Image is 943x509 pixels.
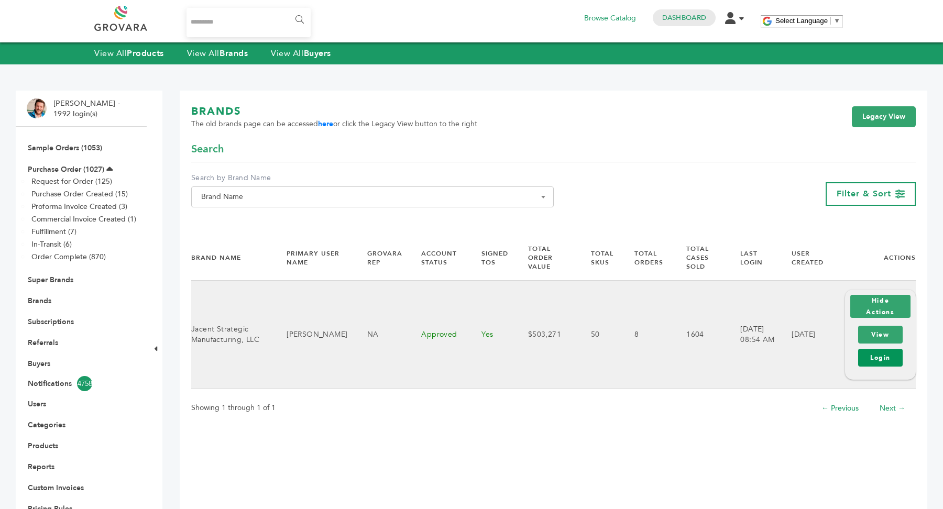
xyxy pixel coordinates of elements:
a: ← Previous [821,403,859,413]
a: Fulfillment (7) [31,227,76,237]
th: User Created [778,236,832,280]
p: Showing 1 through 1 of 1 [191,402,276,414]
th: Actions [832,236,916,280]
a: Purchase Order (1027) [28,164,104,174]
span: The old brands page can be accessed or click the Legacy View button to the right [191,119,477,129]
th: Account Status [408,236,468,280]
th: Total Order Value [515,236,578,280]
span: ​ [830,17,831,25]
td: Jacent Strategic Manufacturing, LLC [191,280,273,389]
a: Sample Orders (1053) [28,143,102,153]
span: Brand Name [197,190,548,204]
a: Purchase Order Created (15) [31,189,128,199]
strong: Products [127,48,163,59]
a: View AllBuyers [271,48,331,59]
a: Reports [28,462,54,472]
a: Subscriptions [28,317,74,327]
a: Super Brands [28,275,73,285]
th: Total SKUs [578,236,622,280]
a: Login [858,349,903,367]
input: Search... [187,8,311,37]
a: Commercial Invoice Created (1) [31,214,136,224]
a: Products [28,441,58,451]
a: Referrals [28,338,58,348]
th: Last Login [727,236,778,280]
label: Search by Brand Name [191,173,554,183]
th: Signed TOS [468,236,515,280]
a: Browse Catalog [584,13,636,24]
a: here [318,119,333,129]
td: NA [354,280,409,389]
a: Order Complete (870) [31,252,106,262]
a: View AllProducts [94,48,164,59]
td: [DATE] [778,280,832,389]
strong: Brands [220,48,248,59]
h1: BRANDS [191,104,477,119]
span: Select Language [775,17,828,25]
a: View [858,326,903,344]
span: Brand Name [191,186,554,207]
td: 50 [578,280,622,389]
a: Next → [880,403,905,413]
span: Search [191,142,224,157]
span: 4758 [77,376,92,391]
a: In-Transit (6) [31,239,72,249]
a: Buyers [28,359,50,369]
a: Users [28,399,46,409]
td: Yes [468,280,515,389]
td: $503,271 [515,280,578,389]
a: Notifications4758 [28,376,135,391]
a: Categories [28,420,65,430]
span: Filter & Sort [837,188,891,200]
a: Brands [28,296,51,306]
td: Approved [408,280,468,389]
a: Legacy View [852,106,916,127]
td: 8 [621,280,673,389]
button: Hide Actions [850,295,911,318]
th: Primary User Name [273,236,354,280]
li: [PERSON_NAME] - 1992 login(s) [53,98,123,119]
td: [DATE] 08:54 AM [727,280,778,389]
td: [PERSON_NAME] [273,280,354,389]
a: Proforma Invoice Created (3) [31,202,127,212]
a: Request for Order (125) [31,176,112,186]
strong: Buyers [304,48,331,59]
span: ▼ [834,17,840,25]
a: View AllBrands [187,48,248,59]
a: Dashboard [662,13,706,23]
th: Grovara Rep [354,236,409,280]
th: Brand Name [191,236,273,280]
a: Custom Invoices [28,483,84,493]
td: 1604 [673,280,727,389]
th: Total Orders [621,236,673,280]
th: Total Cases Sold [673,236,727,280]
a: Select Language​ [775,17,840,25]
